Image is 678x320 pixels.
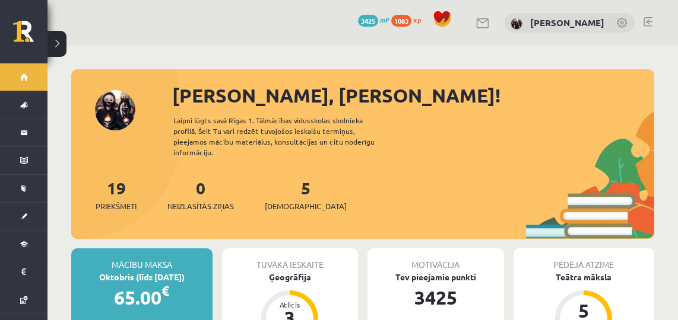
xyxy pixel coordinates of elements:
span: € [161,282,169,299]
span: Neizlasītās ziņas [167,200,234,212]
a: [PERSON_NAME] [530,17,604,28]
div: Mācību maksa [71,248,213,271]
span: xp [413,15,421,24]
a: 5[DEMOGRAPHIC_DATA] [265,177,347,212]
a: Rīgas 1. Tālmācības vidusskola [13,21,47,50]
div: Motivācija [367,248,504,271]
a: 19Priekšmeti [96,177,137,212]
div: 3425 [367,283,504,312]
div: Tev pieejamie punkti [367,271,504,283]
div: 65.00 [71,283,213,312]
div: 5 [566,301,601,320]
span: Priekšmeti [96,200,137,212]
span: 3425 [358,15,378,27]
span: mP [380,15,389,24]
a: 1083 xp [391,15,427,24]
div: Pēdējā atzīme [514,248,655,271]
span: 1083 [391,15,411,27]
a: 3425 mP [358,15,389,24]
div: Atlicis [272,301,308,308]
div: Tuvākā ieskaite [222,248,359,271]
a: 0Neizlasītās ziņas [167,177,234,212]
span: [DEMOGRAPHIC_DATA] [265,200,347,212]
div: Laipni lūgts savā Rīgas 1. Tālmācības vidusskolas skolnieka profilā. Šeit Tu vari redzēt tuvojošo... [173,115,395,158]
img: Rolands Lokmanis [511,18,522,30]
div: [PERSON_NAME], [PERSON_NAME]! [172,81,654,110]
div: Ģeogrāfija [222,271,359,283]
div: Oktobris (līdz [DATE]) [71,271,213,283]
div: Teātra māksla [514,271,655,283]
